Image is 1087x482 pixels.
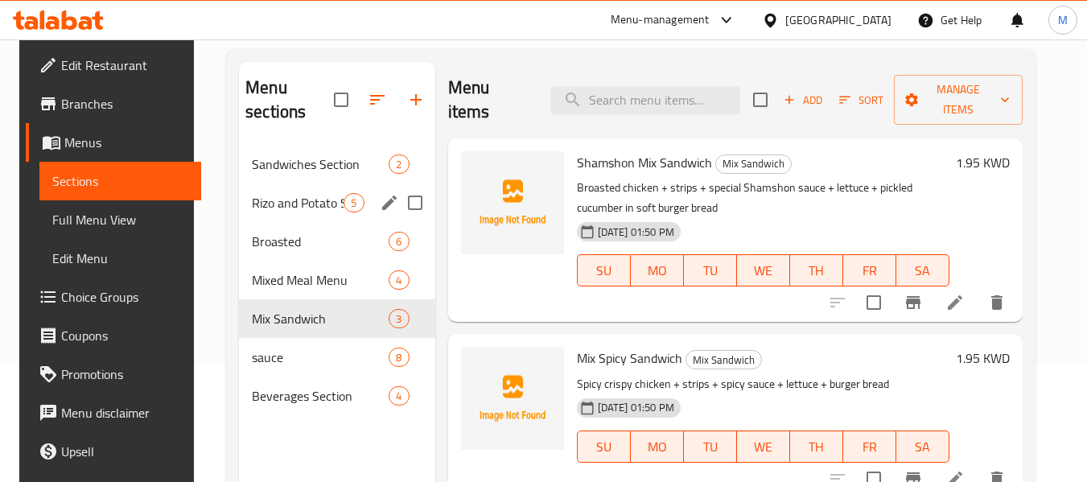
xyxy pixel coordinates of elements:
[344,193,364,212] div: items
[843,431,896,463] button: FR
[1058,11,1068,29] span: M
[61,326,188,345] span: Coupons
[743,83,777,117] span: Select section
[252,309,389,328] span: Mix Sandwich
[611,10,710,30] div: Menu-management
[26,46,201,84] a: Edit Restaurant
[637,259,677,282] span: MO
[591,400,681,415] span: [DATE] 01:50 PM
[448,76,532,124] h2: Menu items
[690,435,731,459] span: TU
[252,386,389,406] span: Beverages Section
[850,435,890,459] span: FR
[239,145,434,183] div: Sandwiches Section2
[389,309,409,328] div: items
[389,232,409,251] div: items
[894,75,1023,125] button: Manage items
[389,386,409,406] div: items
[245,76,333,124] h2: Menu sections
[389,234,408,249] span: 6
[843,254,896,286] button: FR
[956,151,1010,174] h6: 1.95 KWD
[389,348,409,367] div: items
[577,346,682,370] span: Mix Spicy Sandwich
[894,283,933,322] button: Branch-specific-item
[26,316,201,355] a: Coupons
[777,88,829,113] span: Add item
[61,442,188,461] span: Upsell
[61,56,188,75] span: Edit Restaurant
[252,232,389,251] span: Broasted
[61,365,188,384] span: Promotions
[690,259,731,282] span: TU
[52,249,188,268] span: Edit Menu
[584,435,624,459] span: SU
[389,350,408,365] span: 8
[389,273,408,288] span: 4
[686,350,762,369] div: Mix Sandwich
[389,389,408,404] span: 4
[684,254,737,286] button: TU
[26,123,201,162] a: Menus
[797,435,837,459] span: TH
[591,225,681,240] span: [DATE] 01:50 PM
[252,154,389,174] span: Sandwiches Section
[577,178,949,218] p: Broasted chicken + strips + special Shamshon sauce + lettuce + pickled cucumber in soft burger bread
[777,88,829,113] button: Add
[978,283,1016,322] button: delete
[857,286,891,319] span: Select to update
[26,278,201,316] a: Choice Groups
[550,86,740,114] input: search
[252,348,389,367] span: sauce
[785,11,891,29] div: [GEOGRAPHIC_DATA]
[577,374,949,394] p: Spicy crispy chicken + strips + spicy sauce + lettuce + burger bread
[239,377,434,415] div: Beverages Section4
[39,239,201,278] a: Edit Menu
[743,435,784,459] span: WE
[790,431,843,463] button: TH
[252,270,389,290] span: Mixed Meal Menu
[389,311,408,327] span: 3
[684,431,737,463] button: TU
[577,431,631,463] button: SU
[790,254,843,286] button: TH
[252,193,344,212] span: Rizo and Potato Section
[637,435,677,459] span: MO
[39,162,201,200] a: Sections
[344,196,363,211] span: 5
[26,355,201,393] a: Promotions
[715,154,792,174] div: Mix Sandwich
[903,435,943,459] span: SA
[239,299,434,338] div: Mix Sandwich3
[829,88,894,113] span: Sort items
[737,254,790,286] button: WE
[239,338,434,377] div: sauce8
[577,254,631,286] button: SU
[26,393,201,432] a: Menu disclaimer
[577,150,712,175] span: Shamshon Mix Sandwich
[839,91,883,109] span: Sort
[39,200,201,239] a: Full Menu View
[52,210,188,229] span: Full Menu View
[26,84,201,123] a: Branches
[61,403,188,422] span: Menu disclaimer
[850,259,890,282] span: FR
[61,287,188,307] span: Choice Groups
[61,94,188,113] span: Branches
[461,347,564,450] img: Mix Spicy Sandwich
[389,270,409,290] div: items
[239,138,434,422] nav: Menu sections
[631,254,684,286] button: MO
[896,254,949,286] button: SA
[896,431,949,463] button: SA
[584,259,624,282] span: SU
[631,431,684,463] button: MO
[956,347,1010,369] h6: 1.95 KWD
[26,432,201,471] a: Upsell
[239,222,434,261] div: Broasted6
[377,191,401,215] button: edit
